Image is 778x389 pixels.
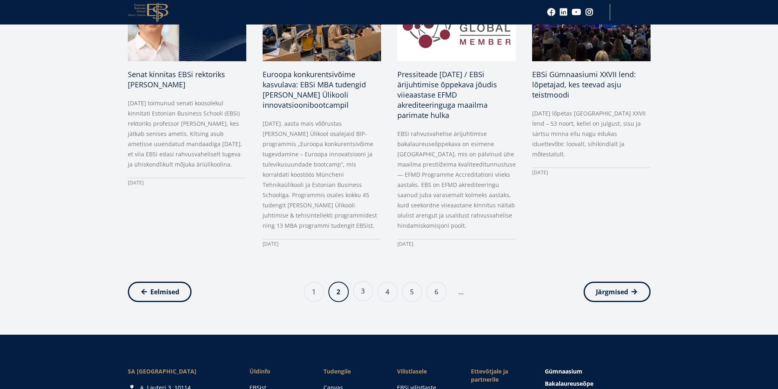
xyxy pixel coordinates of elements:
a: Bakalaureuseõpe [545,380,650,388]
p: EBSi rahvusvahelise ärijuhtimise bakalaureuseõppekava on esimene [GEOGRAPHIC_DATA], mis on pälvin... [397,129,516,231]
div: [DATE] [263,239,381,249]
p: [DATE]. aasta mais võõrustas [PERSON_NAME] Ülikool osalejaid BIP-programmis „Euroopa konkurentsiv... [263,118,381,231]
span: Euroopa konkurentsivõime kasvulava: EBSi MBA tudengid [PERSON_NAME] Ülikooli innovatsioonibootcampil [263,69,366,110]
span: EBSi Gümnaasiumi XXVII lend: lõpetajad, kes teevad asju teistmoodi [532,69,636,100]
span: Gümnaasium [545,367,582,375]
span: Senat kinnitas EBSi rektoriks [PERSON_NAME] [128,69,225,89]
a: Linkedin [560,8,568,16]
a: Gümnaasium [545,367,650,376]
a: Tudengile [323,367,381,376]
a: 4 [377,282,398,302]
span: Ettevõtjale ja partnerile [471,367,528,384]
a: Facebook [547,8,555,16]
span: Üldinfo [250,367,307,376]
p: [DATE] toimunud senati koosolekul kinnitati Estonian Business Schooli (EBSi) rektoriks professor ... [128,98,246,169]
span: Eelmised [150,288,179,296]
span: Vilistlasele [397,367,455,376]
a: Instagram [585,8,593,16]
a: Youtube [572,8,581,16]
span: Järgmised [596,288,628,296]
span: Pressiteade [DATE] / EBSi ärijuhtimise õppekava jõudis viieaastase EFMD akrediteeringuga maailma ... [397,69,497,120]
a: 3 [353,281,373,301]
span: Bakalaureuseõpe [545,380,593,387]
a: 5 [402,282,422,302]
div: [DATE] [397,239,516,249]
div: SA [GEOGRAPHIC_DATA] [128,367,233,376]
a: 2 [328,282,349,302]
div: [DATE] [128,178,246,188]
div: [DATE] [532,167,651,178]
li: … [453,288,469,296]
a: 6 [426,282,447,302]
p: [DATE] lõpetas [GEOGRAPHIC_DATA] XXVII lend – 53 noort, kellel on julgust, sisu ja särtsu minna e... [532,108,651,159]
a: 1 [304,282,324,302]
